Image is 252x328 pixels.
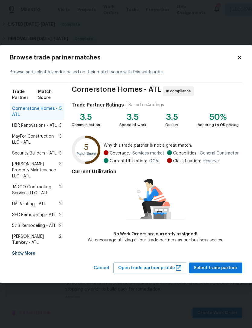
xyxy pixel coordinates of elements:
text: Match Score [77,152,96,155]
div: | [124,102,128,108]
div: 50% [198,114,239,120]
span: 3 [59,161,62,179]
span: 3 [59,133,62,145]
text: 5 [84,143,89,151]
span: 0.0 % [149,158,159,164]
span: [PERSON_NAME] Turnkey - ATL [12,234,59,246]
h4: Trade Partner Ratings [72,102,124,108]
span: [PERSON_NAME] Property Maintenance LLC - ATL [12,161,59,179]
span: 2 [59,223,62,229]
button: Cancel [91,263,111,274]
span: 2 [59,201,62,207]
span: Trade Partner [12,89,38,101]
span: 2 [59,234,62,246]
span: In compliance [166,88,193,94]
span: HBR Renovations - ATL [12,123,57,129]
span: General Contractor [200,150,239,156]
div: Communication [72,122,100,128]
span: Cancel [94,264,109,272]
div: Browse and select a vendor based on their match score with this work order. [10,62,242,83]
span: 5 [59,106,62,118]
span: Select trade partner [194,264,237,272]
div: Quality [165,122,178,128]
span: 5J’S Remodeling - ATL [12,223,56,229]
div: 3.5 [165,114,178,120]
span: Capabilities: [173,150,197,156]
button: Open trade partner profile [113,263,187,274]
span: Open trade partner profile [118,264,182,272]
span: Classification: [173,158,201,164]
div: Adhering to OD pricing [198,122,239,128]
span: Services market [132,150,164,156]
span: Security Builders - ATL [12,150,57,156]
div: 3.5 [119,114,146,120]
span: 3 [59,150,62,156]
span: SEC Remodeling - ATL [12,212,56,218]
div: 3.5 [72,114,100,120]
span: LM Painting - ATL [12,201,46,207]
span: Reserve [203,158,219,164]
span: 3 [59,123,62,129]
span: MayFor Construction LLC - ATL [12,133,59,145]
span: Current Utilization: [110,158,147,164]
div: Speed of work [119,122,146,128]
span: JADCO Contracting Services LLC - ATL [12,184,59,196]
div: We encourage utilizing all our trade partners as our business scales. [88,237,223,243]
span: Match Score [38,89,62,101]
div: Show More [10,248,64,259]
span: 2 [59,212,62,218]
div: No Work Orders are currently assigned! [88,231,223,237]
span: Why this trade partner is not a great match: [104,142,239,148]
span: Coverage: [110,150,130,156]
span: 2 [59,184,62,196]
button: Select trade partner [189,263,242,274]
span: Cornerstone Homes - ATL [72,86,161,96]
div: Based on 4 ratings [128,102,164,108]
h4: Current Utilization [72,169,239,175]
span: Cornerstone Homes - ATL [12,106,59,118]
h2: Browse trade partner matches [10,55,237,61]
